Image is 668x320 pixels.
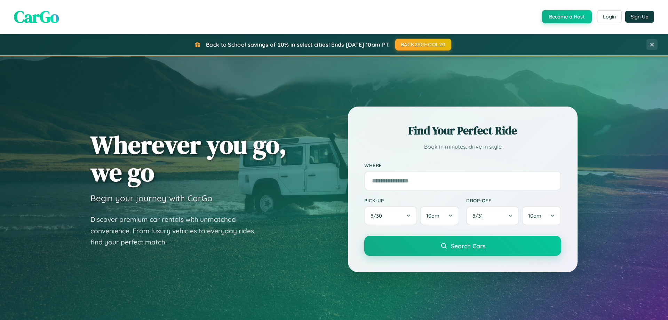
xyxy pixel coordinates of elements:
h3: Begin your journey with CarGo [90,193,213,203]
label: Pick-up [364,197,459,203]
button: 8/30 [364,206,417,225]
span: 8 / 30 [371,212,385,219]
button: 8/31 [466,206,519,225]
h2: Find Your Perfect Ride [364,123,561,138]
button: Search Cars [364,236,561,256]
label: Drop-off [466,197,561,203]
p: Book in minutes, drive in style [364,142,561,152]
span: Back to School savings of 20% in select cities! Ends [DATE] 10am PT. [206,41,390,48]
button: 10am [420,206,459,225]
button: BACK2SCHOOL20 [395,39,451,50]
span: 10am [426,212,439,219]
button: 10am [522,206,561,225]
p: Discover premium car rentals with unmatched convenience. From luxury vehicles to everyday rides, ... [90,214,264,248]
span: CarGo [14,5,59,28]
span: 10am [528,212,541,219]
button: Become a Host [542,10,592,23]
h1: Wherever you go, we go [90,131,287,186]
span: 8 / 31 [472,212,486,219]
button: Sign Up [625,11,654,23]
button: Login [597,10,622,23]
label: Where [364,162,561,168]
span: Search Cars [451,242,485,250]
